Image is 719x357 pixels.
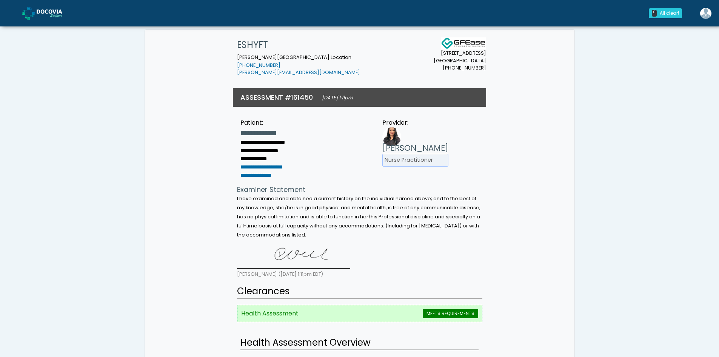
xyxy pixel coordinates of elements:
[237,54,360,76] small: [PERSON_NAME][GEOGRAPHIC_DATA] Location
[37,9,74,17] img: Docovia
[240,336,479,350] h2: Health Assessment Overview
[22,1,74,25] a: Docovia
[22,7,35,20] img: Docovia
[644,5,687,21] a: 0 All clear!
[434,49,486,71] small: [STREET_ADDRESS] [GEOGRAPHIC_DATA] [PHONE_NUMBER]
[240,93,313,102] h3: ASSESSMENT #161450
[423,309,478,318] span: MEETS REQUIREMENTS
[240,118,285,127] div: Patient:
[237,305,482,322] li: Health Assessment
[382,127,401,146] img: Provider image
[237,185,482,194] h4: Examiner Statement
[237,284,482,299] h2: Clearances
[382,118,448,127] div: Provider:
[322,94,353,101] small: [DATE] 1:11pm
[237,62,280,68] a: [PHONE_NUMBER]
[237,37,360,53] h1: ESHYFT
[700,8,711,19] img: Shakerra Crippen
[237,195,480,238] small: I have examined and obtained a current history on the individual named above; and to the best of ...
[382,142,448,154] h3: [PERSON_NAME]
[382,154,448,167] li: Nurse Practitioner
[441,37,486,49] img: Docovia Staffing Logo
[237,69,360,76] a: [PERSON_NAME][EMAIL_ADDRESS][DOMAIN_NAME]
[652,10,657,17] div: 0
[660,10,679,17] div: All clear!
[237,271,323,277] small: [PERSON_NAME] ([DATE] 1:11pm EDT)
[237,242,350,269] img: 3tUKpAAAAAZJREFUAwAa5YcNLJy87wAAAABJRU5ErkJggg==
